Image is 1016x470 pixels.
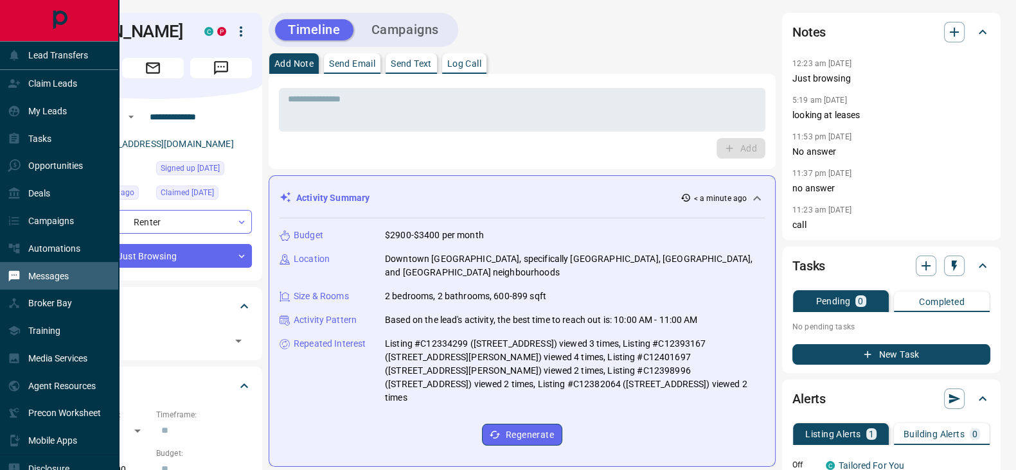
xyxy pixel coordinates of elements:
p: Completed [919,297,965,306]
div: condos.ca [204,27,213,36]
p: Pending [815,297,850,306]
span: Email [122,58,184,78]
div: Tasks [792,250,990,281]
span: Claimed [DATE] [161,186,214,199]
p: Send Email [329,59,375,68]
p: Listing Alerts [805,430,861,439]
p: Location [294,252,330,266]
button: Regenerate [482,424,562,446]
p: no answer [792,182,990,195]
button: Open [229,332,247,350]
button: Campaigns [359,19,452,40]
p: Size & Rooms [294,290,349,303]
p: 2 bedrooms, 2 bathrooms, 600-899 sqft [385,290,546,303]
h2: Tasks [792,256,825,276]
p: Budget: [156,448,252,459]
p: Activity Pattern [294,313,357,327]
p: < a minute ago [693,193,747,204]
div: Tue Jan 26 2021 [156,161,252,179]
p: 12:23 am [DATE] [792,59,851,68]
h1: [PERSON_NAME] [54,21,185,42]
span: Signed up [DATE] [161,162,220,175]
p: Just browsing [792,72,990,85]
div: Thu Sep 25 2025 [156,186,252,204]
div: property.ca [217,27,226,36]
p: Based on the lead's activity, the best time to reach out is: 10:00 AM - 11:00 AM [385,313,698,327]
div: condos.ca [826,461,835,470]
p: 1 [869,430,874,439]
div: Renter [54,210,252,234]
div: Activity Summary< a minute ago [280,186,765,210]
p: 11:53 pm [DATE] [792,132,851,141]
p: $2900-$3400 per month [385,229,484,242]
p: Activity Summary [296,191,370,205]
p: Send Text [391,59,432,68]
p: Downtown [GEOGRAPHIC_DATA], specifically [GEOGRAPHIC_DATA], [GEOGRAPHIC_DATA], and [GEOGRAPHIC_DA... [385,252,765,279]
p: No pending tasks [792,317,990,336]
p: 0 [972,430,977,439]
div: Tags [54,291,252,322]
p: 11:37 pm [DATE] [792,169,851,178]
p: Repeated Interest [294,337,366,351]
span: Message [190,58,252,78]
div: Just Browsing [54,244,252,268]
div: Notes [792,17,990,48]
h2: Notes [792,22,826,42]
button: Open [123,109,139,125]
p: looking at leases [792,109,990,122]
p: call [792,218,990,232]
p: Add Note [274,59,314,68]
div: Criteria [54,370,252,401]
p: Timeframe: [156,409,252,421]
button: Timeline [275,19,353,40]
p: Building Alerts [904,430,965,439]
a: [EMAIL_ADDRESS][DOMAIN_NAME] [89,139,234,149]
button: New Task [792,344,990,365]
div: Alerts [792,383,990,414]
p: No answer [792,145,990,159]
p: 0 [858,297,863,306]
p: Listing #C12334299 ([STREET_ADDRESS]) viewed 3 times, Listing #C12393167 ([STREET_ADDRESS][PERSON... [385,337,765,405]
p: 5:19 am [DATE] [792,96,847,105]
p: 11:23 am [DATE] [792,205,851,214]
h2: Alerts [792,388,826,409]
p: Budget [294,229,323,242]
p: Log Call [447,59,481,68]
